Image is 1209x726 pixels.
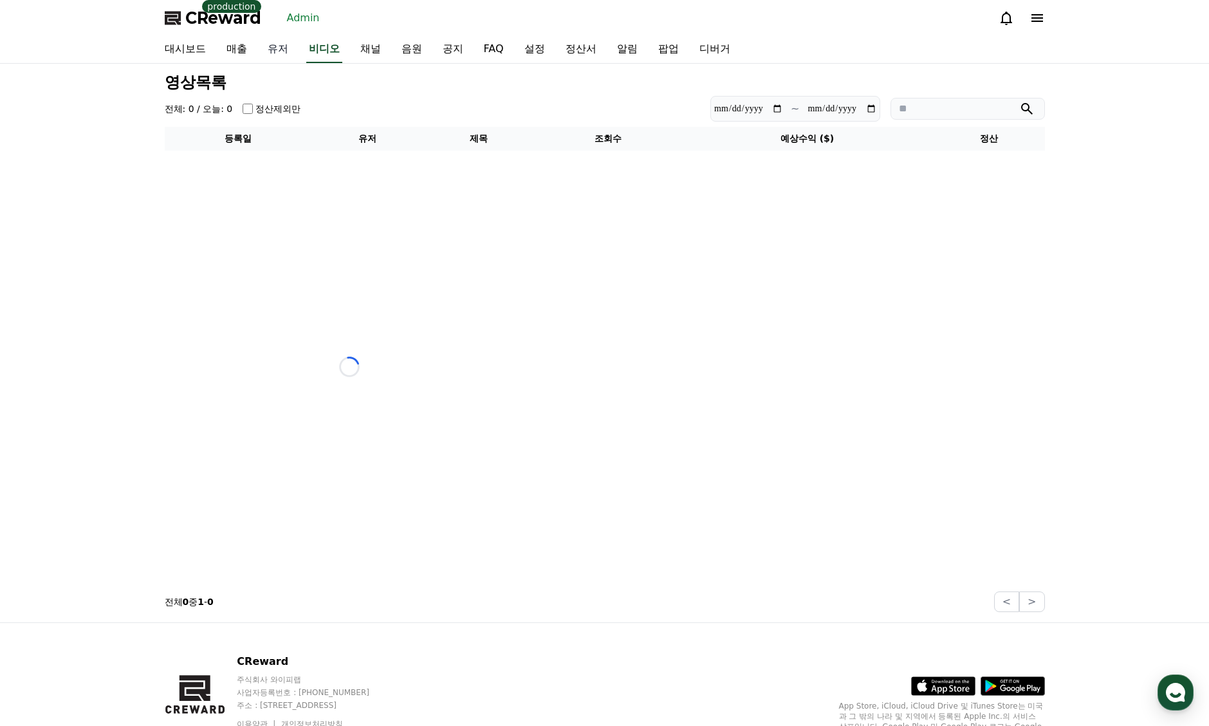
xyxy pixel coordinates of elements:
[4,408,85,440] a: 홈
[474,36,514,63] a: FAQ
[689,36,741,63] a: 디버거
[933,127,1044,151] th: 정산
[257,36,299,63] a: 유저
[255,102,300,115] label: 정산제외만
[183,597,189,607] strong: 0
[165,8,261,28] a: CReward
[423,127,534,151] th: 제목
[237,654,463,669] p: CReward
[607,36,648,63] a: 알림
[1019,591,1044,612] button: >
[791,101,799,116] p: ~
[681,127,933,151] th: 예상수익 ($)
[166,408,247,440] a: 설정
[199,427,214,438] span: 설정
[534,127,681,151] th: 조회수
[41,427,48,438] span: 홈
[207,597,214,607] strong: 0
[282,8,325,28] a: Admin
[311,127,423,151] th: 유저
[306,36,342,63] a: 비디오
[648,36,689,63] a: 팝업
[350,36,391,63] a: 채널
[237,675,463,685] p: 주식회사 와이피랩
[165,595,214,608] p: 전체 중 -
[237,700,463,711] p: 주소 : [STREET_ADDRESS]
[216,36,257,63] a: 매출
[994,591,1019,612] button: <
[165,74,1045,91] h3: 영상목록
[118,428,133,438] span: 대화
[391,36,432,63] a: 음원
[237,687,463,698] p: 사업자등록번호 : [PHONE_NUMBER]
[432,36,474,63] a: 공지
[198,597,204,607] strong: 1
[165,127,311,151] th: 등록일
[85,408,166,440] a: 대화
[185,8,261,28] span: CReward
[555,36,607,63] a: 정산서
[165,102,233,115] h4: 전체: 0 / 오늘: 0
[154,36,216,63] a: 대시보드
[514,36,555,63] a: 설정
